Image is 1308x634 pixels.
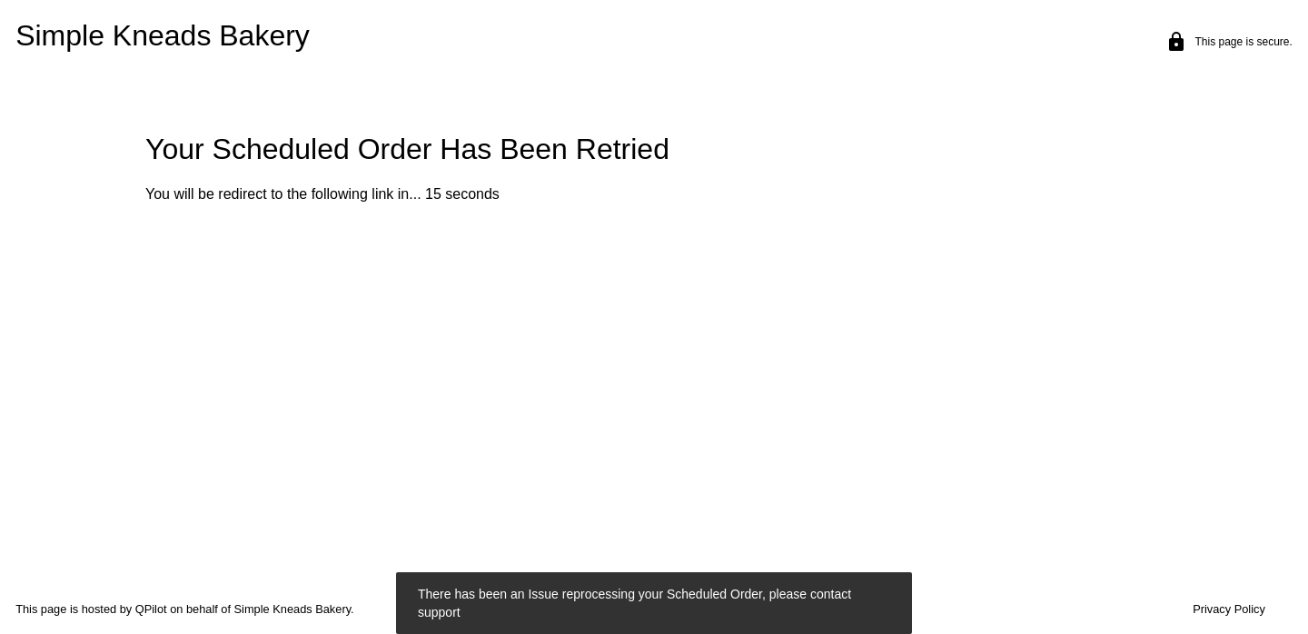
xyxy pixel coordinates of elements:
[145,186,1308,203] p: You will be redirect to the following link in... 15 seconds
[15,602,611,616] p: This page is hosted by QPilot on behalf of Simple Kneads Bakery.
[418,585,890,621] simple-snack-bar: There has been an Issue reprocessing your Scheduled Order, please contact support
[1165,31,1187,53] mat-icon: lock
[15,19,639,64] h1: Simple Kneads Bakery
[145,133,1308,166] h1: Your Scheduled Order Has Been Retried
[1194,35,1292,48] p: This page is secure.
[1193,602,1265,616] a: Privacy Policy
